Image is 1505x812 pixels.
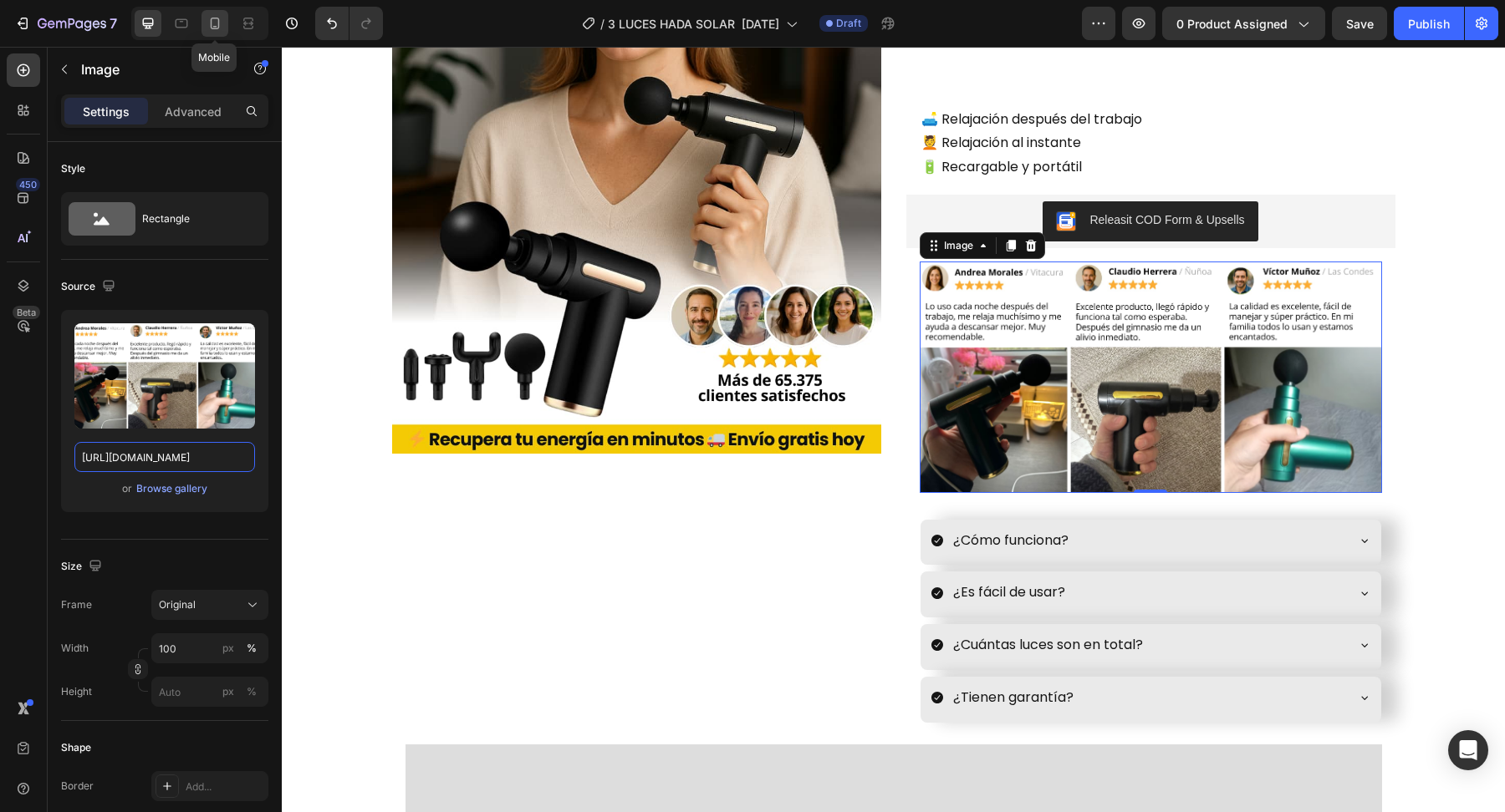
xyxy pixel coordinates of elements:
[242,638,262,658] button: px
[61,779,94,794] div: Border
[165,103,222,120] p: Advanced
[1176,15,1288,33] span: 0 product assigned
[151,677,268,707] input: px%
[16,178,40,191] div: 450
[638,215,1100,446] img: Copia-de-Carolina-Lo-pez-Maipu-3.jpg
[13,306,40,319] div: Beta
[242,682,262,702] button: px
[659,191,695,206] div: Image
[142,200,244,238] div: Rectangle
[600,15,605,33] span: /
[671,534,783,558] p: ¿Es fácil de usar?
[61,276,119,298] div: Source
[1346,17,1374,31] span: Save
[136,481,207,496] div: Browse gallery
[315,7,383,40] div: Undo/Redo
[151,633,268,663] input: px%
[808,165,962,182] div: Releasit COD Form & Upsells
[218,638,238,658] button: %
[247,684,257,699] div: %
[640,84,1099,133] p: 💆 Relajación al instante 🔋 Recargable y portátil
[7,7,125,40] button: 7
[61,597,92,612] label: Frame
[61,161,85,176] div: Style
[218,682,238,702] button: %
[1332,7,1387,40] button: Save
[671,586,861,611] p: ¿Cuántas luces son en total?
[774,165,794,185] img: CKKYs5695_ICEAE=.webp
[61,740,91,755] div: Shape
[61,684,92,699] label: Height
[135,480,208,497] button: Browse gallery
[159,597,196,612] span: Original
[222,641,234,656] div: px
[671,639,792,663] p: ¿Tienen garantía?
[1448,730,1488,770] div: Open Intercom Messenger
[1408,15,1450,33] div: Publish
[640,61,1099,85] p: 🛋️ Relajación después del trabajo
[83,103,130,120] p: Settings
[151,590,268,620] button: Original
[61,556,105,578] div: Size
[1394,7,1464,40] button: Publish
[1162,7,1325,40] button: 0 product assigned
[222,684,234,699] div: px
[282,47,1505,812] iframe: Design area
[61,641,89,656] label: Width
[608,15,779,33] span: 3 LUCES HADA SOLAR [DATE]
[74,323,255,429] img: preview-image
[761,155,976,195] button: Releasit COD Form & Upsells
[836,16,861,31] span: Draft
[247,641,257,656] div: %
[81,59,223,79] p: Image
[110,13,117,33] p: 7
[638,59,1100,134] div: Rich Text Editor. Editing area: main
[122,479,132,499] span: or
[74,442,255,472] input: https://example.com/image.jpg
[186,779,264,794] div: Add...
[671,482,787,506] p: ¿Cómo funciona?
